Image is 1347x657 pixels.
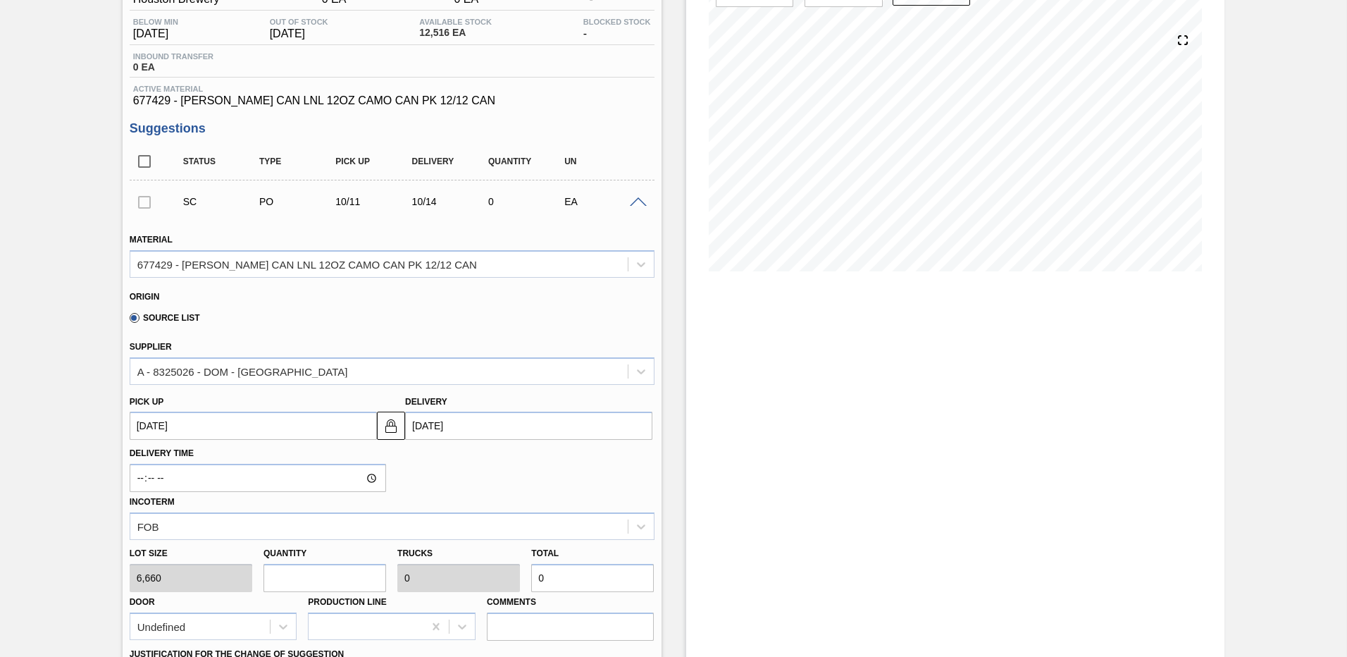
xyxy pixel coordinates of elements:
span: 12,516 EA [419,27,492,38]
div: Quantity [485,156,570,166]
span: 677429 - [PERSON_NAME] CAN LNL 12OZ CAMO CAN PK 12/12 CAN [133,94,651,107]
input: mm/dd/yyyy [130,412,377,440]
span: 0 EA [133,62,213,73]
label: Pick up [130,397,164,407]
label: Incoterm [130,497,175,507]
label: Door [130,597,155,607]
label: Supplier [130,342,172,352]
span: Below Min [133,18,178,26]
div: 0 [485,196,570,207]
button: locked [377,412,405,440]
label: Lot size [130,544,252,564]
span: Active Material [133,85,651,93]
div: Type [256,156,341,166]
span: Available Stock [419,18,492,26]
div: 677429 - [PERSON_NAME] CAN LNL 12OZ CAMO CAN PK 12/12 CAN [137,258,477,270]
label: Origin [130,292,160,302]
span: Blocked Stock [583,18,651,26]
div: Purchase order [256,196,341,207]
label: Production Line [308,597,386,607]
label: Source List [130,313,200,323]
div: FOB [137,520,159,532]
label: Total [531,548,559,558]
div: Pick up [332,156,417,166]
label: Material [130,235,173,245]
h3: Suggestions [130,121,654,136]
img: locked [383,417,399,434]
span: [DATE] [133,27,178,40]
input: mm/dd/yyyy [405,412,652,440]
label: Delivery Time [130,443,386,464]
div: A - 8325026 - DOM - [GEOGRAPHIC_DATA] [137,365,348,377]
div: EA [561,196,646,207]
span: [DATE] [270,27,328,40]
label: Delivery [405,397,447,407]
div: 10/14/2025 [409,196,494,207]
label: Trucks [397,548,433,558]
label: Quantity [263,548,306,558]
span: Out Of Stock [270,18,328,26]
div: - [580,18,654,40]
div: Delivery [409,156,494,166]
label: Comments [487,592,654,613]
div: 10/11/2025 [332,196,417,207]
div: Suggestion Created [180,196,265,207]
div: Undefined [137,620,185,632]
span: Inbound Transfer [133,52,213,61]
div: UN [561,156,646,166]
div: Status [180,156,265,166]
